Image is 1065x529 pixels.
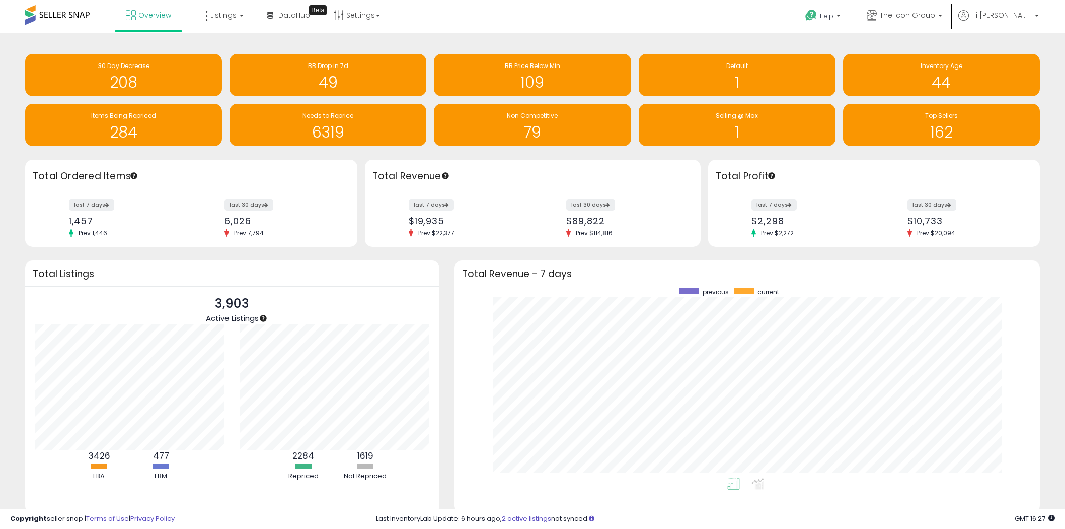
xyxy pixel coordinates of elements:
div: Not Repriced [335,472,396,481]
h1: 162 [848,124,1035,141]
span: Prev: 1,446 [73,229,112,237]
h1: 109 [439,74,626,91]
div: Repriced [273,472,334,481]
b: 3426 [88,450,110,462]
span: Prev: $22,377 [413,229,460,237]
label: last 7 days [69,199,114,211]
a: 30 Day Decrease 208 [25,54,222,96]
h3: Total Profit [716,169,1033,183]
div: seller snap | | [10,514,175,524]
span: Inventory Age [921,61,962,70]
label: last 30 days [566,199,615,211]
h1: 44 [848,74,1035,91]
h1: 49 [235,74,421,91]
label: last 7 days [409,199,454,211]
span: BB Drop in 7d [308,61,348,70]
span: Hi [PERSON_NAME] [971,10,1032,20]
span: Active Listings [206,313,259,323]
b: 2284 [292,450,314,462]
b: 1619 [357,450,373,462]
h1: 1 [644,74,830,91]
h1: 1 [644,124,830,141]
h1: 208 [30,74,217,91]
div: Last InventoryLab Update: 6 hours ago, not synced. [376,514,1055,524]
div: Tooltip anchor [129,171,138,180]
div: Tooltip anchor [309,5,327,15]
span: Prev: $20,094 [912,229,960,237]
a: BB Drop in 7d 49 [230,54,426,96]
span: Items Being Repriced [91,111,156,120]
a: 2 active listings [502,514,551,523]
h1: 79 [439,124,626,141]
div: Tooltip anchor [441,171,450,180]
a: Hi [PERSON_NAME] [958,10,1039,33]
div: $10,733 [907,216,1022,226]
h1: 284 [30,124,217,141]
a: BB Price Below Min 109 [434,54,631,96]
span: Top Sellers [925,111,958,120]
a: Items Being Repriced 284 [25,104,222,146]
span: Prev: 7,794 [229,229,269,237]
span: Default [726,61,748,70]
i: Get Help [805,9,817,22]
span: BB Price Below Min [505,61,560,70]
a: Selling @ Max 1 [639,104,835,146]
b: 477 [153,450,169,462]
a: Help [797,2,851,33]
span: 2025-10-10 16:27 GMT [1015,514,1055,523]
span: Prev: $114,816 [571,229,618,237]
div: Tooltip anchor [259,314,268,323]
div: FBA [69,472,129,481]
span: current [757,288,779,296]
span: DataHub [278,10,310,20]
a: Top Sellers 162 [843,104,1040,146]
a: Needs to Reprice 6319 [230,104,426,146]
div: $89,822 [566,216,682,226]
a: Inventory Age 44 [843,54,1040,96]
span: previous [703,288,729,296]
div: $19,935 [409,216,525,226]
a: Default 1 [639,54,835,96]
label: last 30 days [907,199,956,211]
div: 6,026 [224,216,339,226]
span: 30 Day Decrease [98,61,149,70]
h3: Total Revenue - 7 days [462,270,1033,278]
h3: Total Listings [33,270,432,278]
div: $2,298 [751,216,866,226]
i: Click here to read more about un-synced listings. [589,515,594,522]
div: 1,457 [69,216,184,226]
strong: Copyright [10,514,47,523]
a: Non Competitive 79 [434,104,631,146]
label: last 7 days [751,199,797,211]
a: Terms of Use [86,514,129,523]
span: Non Competitive [507,111,558,120]
div: Tooltip anchor [767,171,776,180]
label: last 30 days [224,199,273,211]
a: Privacy Policy [130,514,175,523]
span: The Icon Group [880,10,935,20]
h1: 6319 [235,124,421,141]
span: Prev: $2,272 [756,229,799,237]
span: Help [820,12,833,20]
p: 3,903 [206,294,259,313]
span: Needs to Reprice [302,111,353,120]
span: Selling @ Max [716,111,758,120]
h3: Total Revenue [372,169,693,183]
span: Listings [210,10,237,20]
div: FBM [131,472,191,481]
h3: Total Ordered Items [33,169,350,183]
span: Overview [138,10,171,20]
